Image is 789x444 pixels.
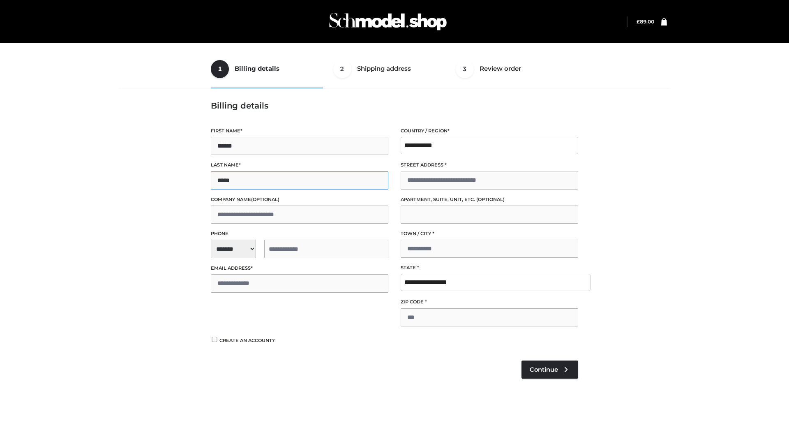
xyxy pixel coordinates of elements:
a: Continue [521,361,578,379]
label: ZIP Code [401,298,578,306]
span: £ [637,18,640,25]
label: Country / Region [401,127,578,135]
input: Create an account? [211,337,218,342]
span: Create an account? [219,338,275,343]
bdi: 89.00 [637,18,654,25]
label: Last name [211,161,388,169]
label: Street address [401,161,578,169]
label: Email address [211,264,388,272]
a: £89.00 [637,18,654,25]
span: Continue [530,366,558,373]
label: First name [211,127,388,135]
span: (optional) [251,197,279,202]
img: Schmodel Admin 964 [326,5,450,38]
label: Phone [211,230,388,238]
label: Company name [211,196,388,203]
label: Apartment, suite, unit, etc. [401,196,578,203]
h3: Billing details [211,101,578,111]
span: (optional) [476,197,505,202]
label: Town / City [401,230,578,238]
label: State [401,264,578,272]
